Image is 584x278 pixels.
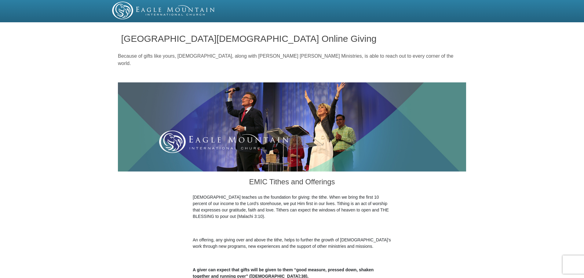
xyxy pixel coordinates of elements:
p: Because of gifts like yours, [DEMOGRAPHIC_DATA], along with [PERSON_NAME] [PERSON_NAME] Ministrie... [118,52,466,67]
p: [DEMOGRAPHIC_DATA] teaches us the foundation for giving: the tithe. When we bring the first 10 pe... [193,194,391,220]
p: An offering, any giving over and above the tithe, helps to further the growth of [DEMOGRAPHIC_DAT... [193,237,391,250]
img: EMIC [112,2,215,19]
h1: [GEOGRAPHIC_DATA][DEMOGRAPHIC_DATA] Online Giving [121,34,463,44]
h3: EMIC Tithes and Offerings [193,171,391,194]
